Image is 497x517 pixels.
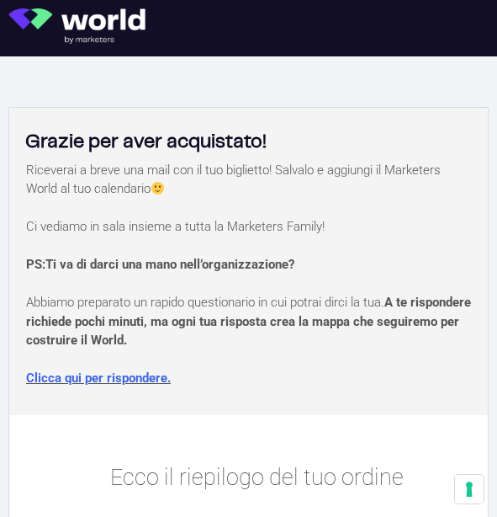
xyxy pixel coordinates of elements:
[60,449,454,506] p: Ecco il riepilogo del tuo ordine
[25,133,267,152] b: Grazie per aver acquistato!
[45,257,294,272] span: Ti va di darci una mano nell’organizzazione?
[26,293,471,350] p: Abbiamo preparato un rapido questionario in cui potrai dirci la tua.
[26,370,171,386] a: Clicca qui per rispondere.
[13,451,64,502] iframe: Customerly Messenger Launcher
[455,475,484,504] button: Le tue preferenze relative al consenso per le tecnologie di tracciamento
[26,295,471,348] span: A te rispondere richiede pochi minuti, ma ogni tua risposta crea la mappa che seguiremo per costr...
[26,217,471,237] p: Ci vediamo in sala insieme a tutta la Marketers Family!
[26,257,294,272] strong: PS:
[26,161,471,199] p: Riceverai a breve una mail con il tuo biglietto! Salvalo e aggiungi il Marketers World al tuo cal...
[151,182,164,195] img: 🙂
